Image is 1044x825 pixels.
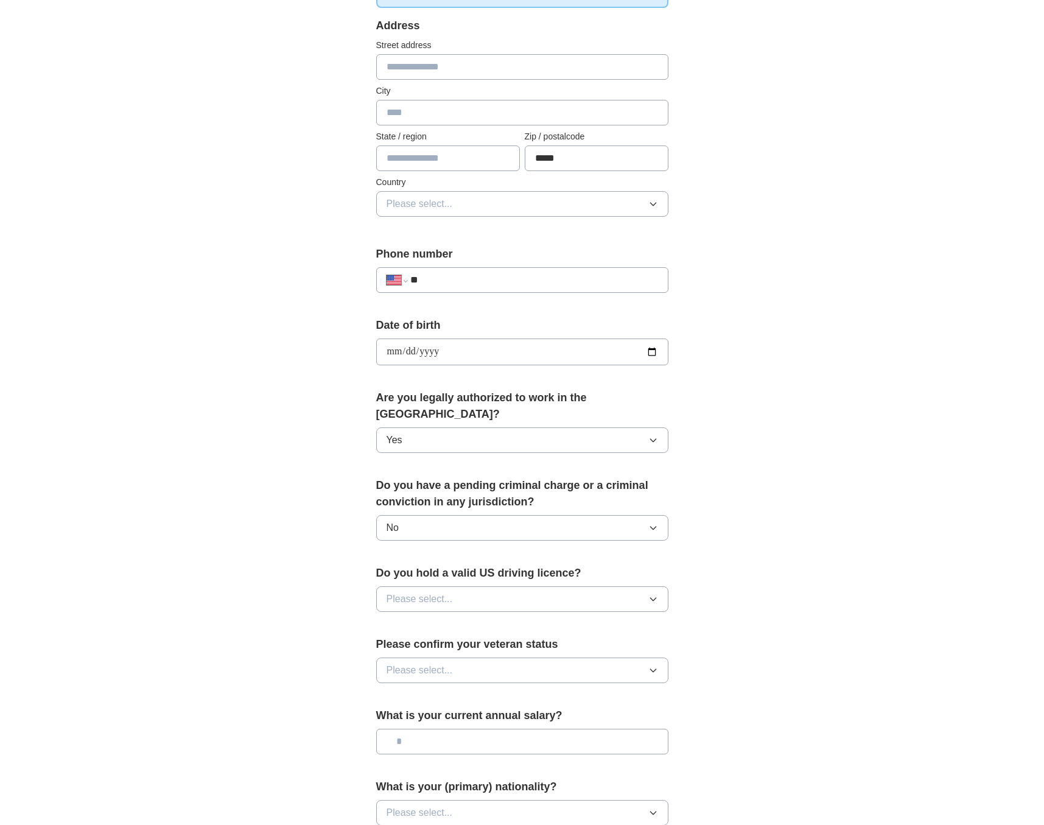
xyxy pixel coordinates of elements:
span: Please select... [387,592,453,606]
label: Date of birth [376,317,668,334]
button: No [376,515,668,541]
label: Street address [376,39,668,52]
label: Do you have a pending criminal charge or a criminal conviction in any jurisdiction? [376,477,668,510]
label: Please confirm your veteran status [376,636,668,653]
label: Zip / postalcode [525,130,668,143]
span: Please select... [387,663,453,678]
button: Please select... [376,586,668,612]
button: Yes [376,427,668,453]
label: Are you legally authorized to work in the [GEOGRAPHIC_DATA]? [376,390,668,423]
button: Please select... [376,191,668,217]
span: Please select... [387,197,453,211]
label: What is your (primary) nationality? [376,779,668,795]
label: Phone number [376,246,668,262]
label: Country [376,176,668,189]
span: No [387,521,399,535]
label: City [376,85,668,97]
div: Address [376,18,668,34]
span: Please select... [387,806,453,820]
label: What is your current annual salary? [376,707,668,724]
span: Yes [387,433,402,448]
button: Please select... [376,658,668,683]
label: State / region [376,130,520,143]
label: Do you hold a valid US driving licence? [376,565,668,581]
